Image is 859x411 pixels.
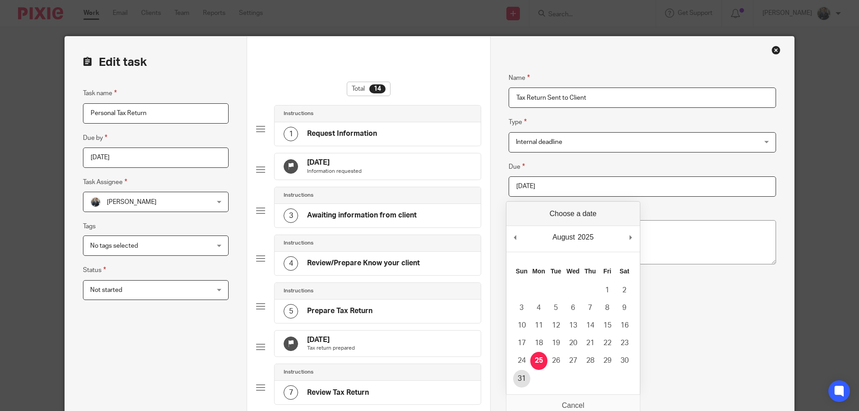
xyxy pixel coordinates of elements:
button: 12 [547,317,565,334]
button: 9 [616,299,633,317]
span: [PERSON_NAME] [107,199,156,205]
button: Previous Month [511,231,520,244]
button: 26 [547,352,565,369]
input: Use the arrow keys to pick a date [509,176,776,197]
h2: Edit task [83,55,229,70]
button: 19 [547,334,565,352]
label: Status [83,265,106,275]
button: Next Month [626,231,635,244]
abbr: Sunday [516,268,528,275]
h4: Instructions [284,110,313,117]
img: Headshot.jpg [90,197,101,208]
h4: Request Information [307,129,377,139]
button: 31 [513,370,530,388]
button: 25 [530,352,547,369]
button: 5 [547,299,565,317]
button: 18 [530,334,547,352]
button: 1 [599,282,616,299]
button: 6 [565,299,582,317]
label: Task Assignee [83,177,127,187]
h4: Instructions [284,369,313,376]
div: 2025 [576,231,595,244]
abbr: Friday [603,268,611,275]
button: 4 [530,299,547,317]
label: Tags [83,222,96,231]
button: 20 [565,334,582,352]
abbr: Wednesday [566,268,579,275]
span: No tags selected [90,243,138,249]
abbr: Thursday [584,268,596,275]
button: 29 [599,352,616,369]
div: Total [347,82,390,96]
button: 3 [513,299,530,317]
span: Internal deadline [516,139,562,145]
h4: Instructions [284,240,313,247]
button: 28 [582,352,599,369]
div: 7 [284,385,298,400]
div: 4 [284,256,298,271]
button: 11 [530,317,547,334]
button: 14 [582,317,599,334]
span: Not started [90,287,122,293]
div: 14 [369,84,386,93]
button: 24 [513,352,530,369]
h4: Awaiting information from client [307,211,417,220]
label: Name [509,73,530,83]
label: Type [509,117,527,127]
h4: Instructions [284,287,313,295]
h4: Review Tax Return [307,388,369,397]
h4: [DATE] [307,158,362,167]
input: Pick a date [83,148,229,168]
h4: Review/Prepare Know your client [307,259,420,268]
button: 23 [616,334,633,352]
button: 15 [599,317,616,334]
button: 27 [565,352,582,369]
label: Task name [83,88,117,98]
label: Due by [83,133,107,143]
abbr: Saturday [620,268,629,275]
label: Due [509,162,525,172]
button: 2 [616,282,633,299]
button: 21 [582,334,599,352]
h4: Instructions [284,192,313,199]
button: 30 [616,352,633,369]
button: 13 [565,317,582,334]
div: August [551,231,576,244]
p: Tax return prepared [307,345,355,352]
div: 3 [284,208,298,223]
h4: Prepare Tax Return [307,306,372,316]
button: 7 [582,299,599,317]
div: 1 [284,127,298,141]
button: 16 [616,317,633,334]
button: 22 [599,334,616,352]
button: 17 [513,334,530,352]
div: Close this dialog window [772,46,781,55]
p: Information requested [307,168,362,175]
button: 10 [513,317,530,334]
button: 8 [599,299,616,317]
abbr: Tuesday [551,268,561,275]
div: 5 [284,304,298,319]
abbr: Monday [533,268,545,275]
h4: [DATE] [307,335,355,345]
